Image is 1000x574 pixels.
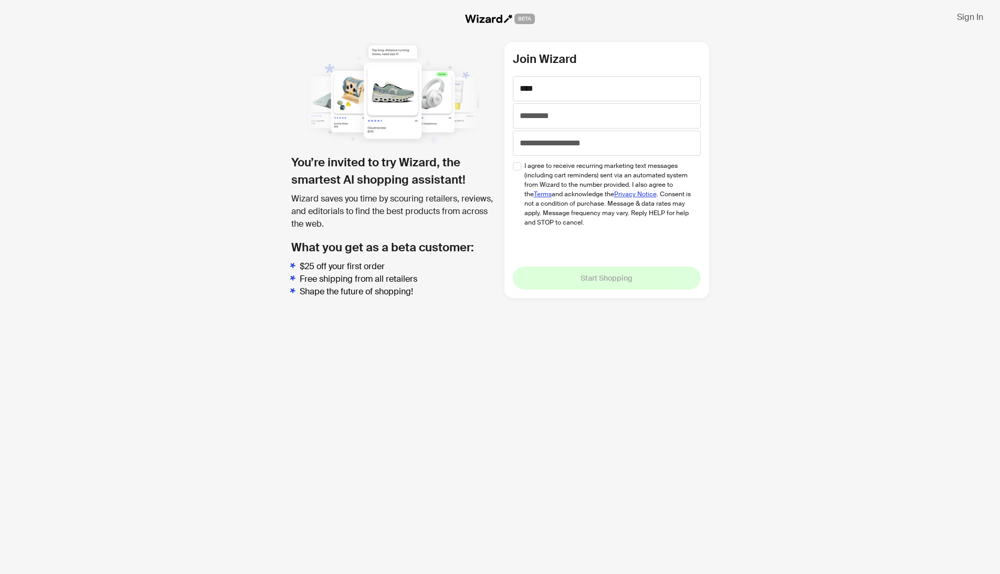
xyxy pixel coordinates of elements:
span: BETA [514,14,535,24]
span: Sign In [957,12,983,23]
h2: Join Wizard [513,50,701,68]
h1: You’re invited to try Wizard, the smartest AI shopping assistant! [291,154,496,188]
h2: What you get as a beta customer: [291,239,496,256]
a: Terms [534,190,552,198]
li: Shape the future of shopping! [300,285,496,298]
a: Privacy Notice [614,190,657,198]
span: I agree to receive recurring marketing text messages (including cart reminders) sent via an autom... [524,161,693,227]
li: $25 off your first order [300,260,496,273]
button: Sign In [949,8,992,25]
div: Wizard saves you time by scouring retailers, reviews, and editorials to find the best products fr... [291,193,496,230]
button: Start Shopping [513,267,701,290]
li: Free shipping from all retailers [300,273,496,285]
